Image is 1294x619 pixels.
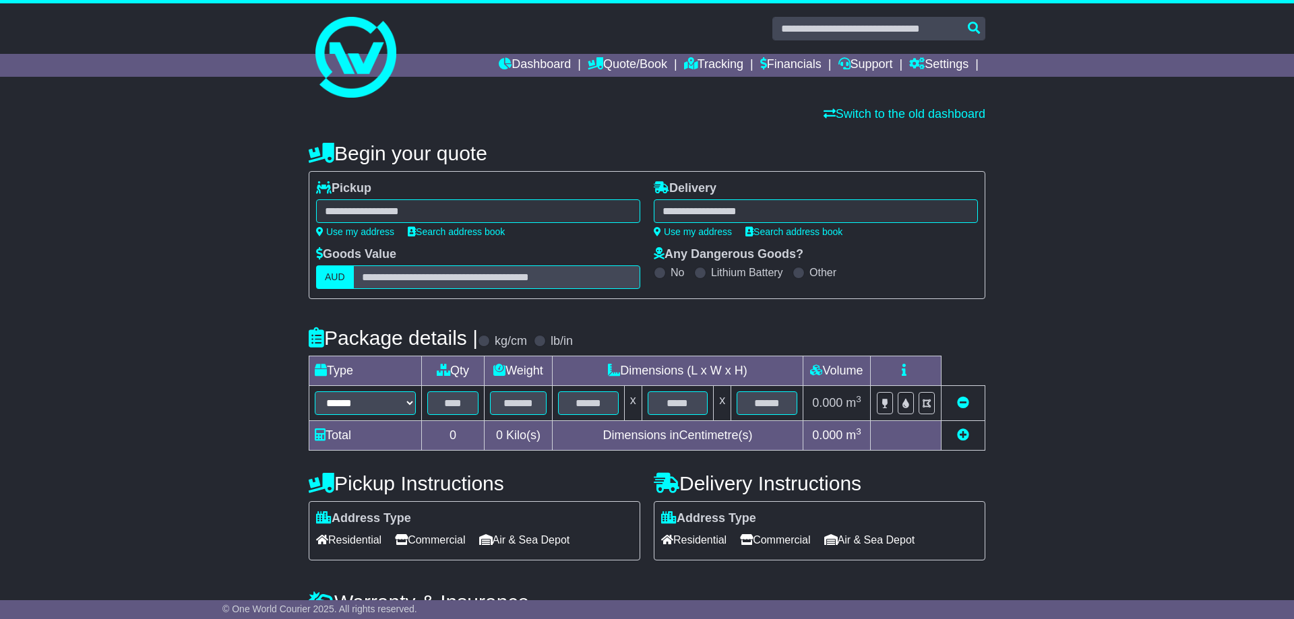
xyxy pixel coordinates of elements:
label: No [671,266,684,279]
label: Lithium Battery [711,266,783,279]
label: Other [809,266,836,279]
a: Dashboard [499,54,571,77]
a: Add new item [957,428,969,442]
label: lb/in [551,334,573,349]
a: Support [838,54,893,77]
td: 0 [422,421,485,451]
a: Remove this item [957,396,969,410]
span: Commercial [395,529,465,550]
a: Quote/Book [588,54,667,77]
td: x [624,386,642,421]
label: kg/cm [495,334,527,349]
label: Address Type [661,511,756,526]
h4: Pickup Instructions [309,472,640,494]
sup: 3 [856,394,861,404]
h4: Begin your quote [309,142,985,164]
td: Weight [485,356,553,386]
sup: 3 [856,426,861,436]
span: © One World Courier 2025. All rights reserved. [222,604,417,614]
span: Air & Sea Depot [479,529,570,550]
a: Search address book [408,226,505,237]
td: x [714,386,731,421]
a: Settings [909,54,968,77]
a: Use my address [654,226,732,237]
a: Use my address [316,226,394,237]
label: AUD [316,265,354,289]
span: Residential [661,529,727,550]
span: 0 [496,428,503,442]
span: 0.000 [812,428,842,442]
h4: Delivery Instructions [654,472,985,494]
a: Switch to the old dashboard [824,107,985,121]
td: Total [309,421,422,451]
span: m [846,428,861,442]
label: Address Type [316,511,411,526]
a: Tracking [684,54,743,77]
td: Type [309,356,422,386]
td: Dimensions in Centimetre(s) [552,421,803,451]
label: Goods Value [316,247,396,262]
td: Dimensions (L x W x H) [552,356,803,386]
td: Volume [803,356,870,386]
span: Residential [316,529,381,550]
label: Any Dangerous Goods? [654,247,803,262]
label: Delivery [654,181,716,196]
a: Financials [760,54,822,77]
h4: Package details | [309,327,478,349]
td: Qty [422,356,485,386]
span: m [846,396,861,410]
a: Search address book [745,226,842,237]
span: 0.000 [812,396,842,410]
span: Commercial [740,529,810,550]
span: Air & Sea Depot [824,529,915,550]
label: Pickup [316,181,371,196]
td: Kilo(s) [485,421,553,451]
h4: Warranty & Insurance [309,591,985,613]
